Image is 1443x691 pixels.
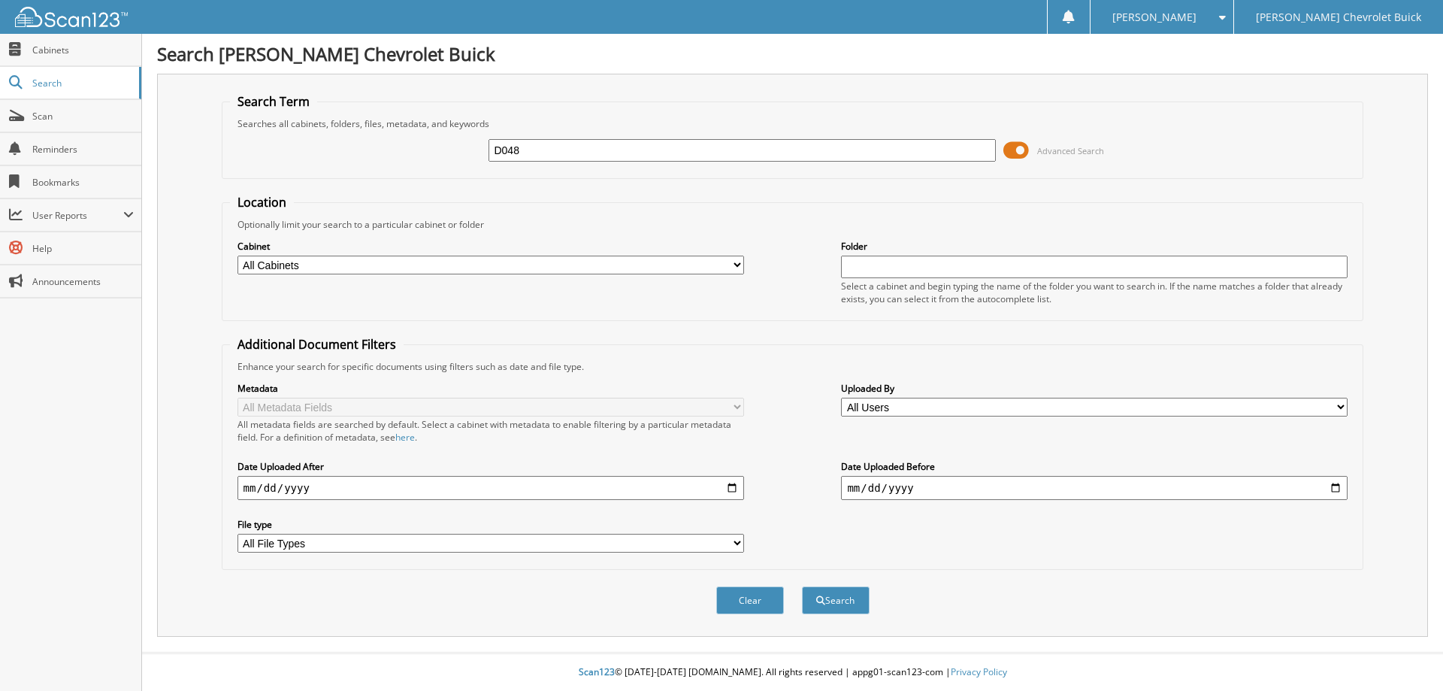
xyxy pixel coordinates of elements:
a: here [395,431,415,444]
span: [PERSON_NAME] Chevrolet Buick [1256,13,1421,22]
div: Optionally limit your search to a particular cabinet or folder [230,218,1356,231]
label: Folder [841,240,1348,253]
label: Uploaded By [841,382,1348,395]
img: scan123-logo-white.svg [15,7,128,27]
span: Scan [32,110,134,123]
span: Advanced Search [1037,145,1104,156]
legend: Additional Document Filters [230,336,404,353]
a: Privacy Policy [951,665,1007,678]
div: Select a cabinet and begin typing the name of the folder you want to search in. If the name match... [841,280,1348,305]
label: Date Uploaded After [237,460,744,473]
span: Bookmarks [32,176,134,189]
input: start [237,476,744,500]
legend: Location [230,194,294,211]
div: All metadata fields are searched by default. Select a cabinet with metadata to enable filtering b... [237,418,744,444]
button: Clear [716,586,784,614]
button: Search [802,586,870,614]
input: end [841,476,1348,500]
label: File type [237,518,744,531]
label: Metadata [237,382,744,395]
div: Enhance your search for specific documents using filters such as date and file type. [230,360,1356,373]
label: Date Uploaded Before [841,460,1348,473]
span: Search [32,77,132,89]
span: Help [32,242,134,255]
span: [PERSON_NAME] [1112,13,1196,22]
span: Scan123 [579,665,615,678]
span: User Reports [32,209,123,222]
div: Searches all cabinets, folders, files, metadata, and keywords [230,117,1356,130]
span: Announcements [32,275,134,288]
h1: Search [PERSON_NAME] Chevrolet Buick [157,41,1428,66]
legend: Search Term [230,93,317,110]
div: © [DATE]-[DATE] [DOMAIN_NAME]. All rights reserved | appg01-scan123-com | [142,654,1443,691]
span: Cabinets [32,44,134,56]
span: Reminders [32,143,134,156]
label: Cabinet [237,240,744,253]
